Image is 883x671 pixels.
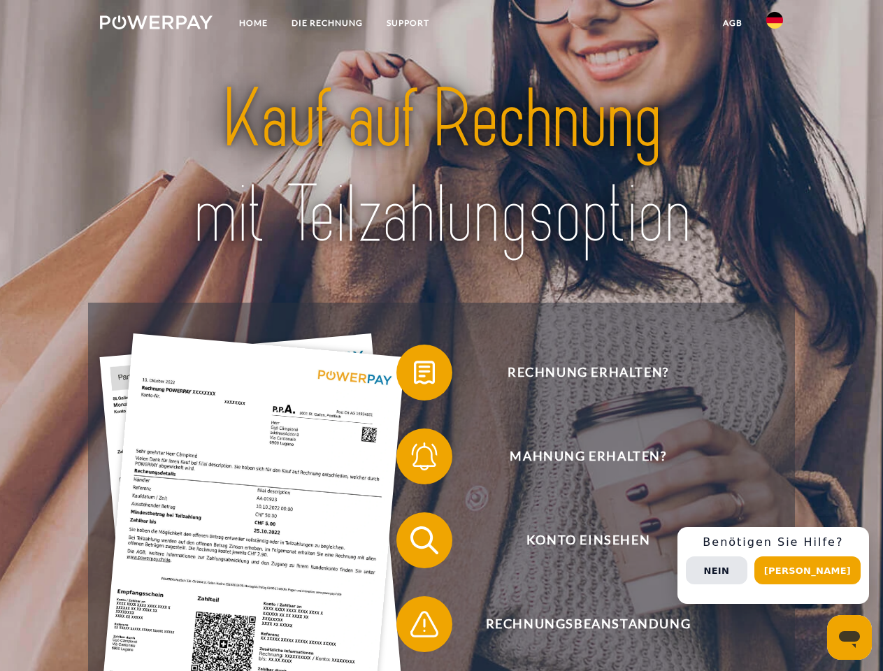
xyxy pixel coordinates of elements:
h3: Benötigen Sie Hilfe? [686,535,861,549]
a: agb [711,10,754,36]
img: logo-powerpay-white.svg [100,15,213,29]
img: qb_search.svg [407,523,442,558]
img: title-powerpay_de.svg [134,67,749,268]
iframe: Schaltfläche zum Öffnen des Messaging-Fensters [827,615,872,660]
button: Nein [686,556,747,584]
span: Mahnung erhalten? [417,428,759,484]
button: Mahnung erhalten? [396,428,760,484]
span: Konto einsehen [417,512,759,568]
img: qb_bill.svg [407,355,442,390]
span: Rechnung erhalten? [417,345,759,401]
span: Rechnungsbeanstandung [417,596,759,652]
a: DIE RECHNUNG [280,10,375,36]
button: Konto einsehen [396,512,760,568]
button: [PERSON_NAME] [754,556,861,584]
img: qb_warning.svg [407,607,442,642]
button: Rechnungsbeanstandung [396,596,760,652]
img: qb_bell.svg [407,439,442,474]
a: Home [227,10,280,36]
div: Schnellhilfe [677,527,869,604]
img: de [766,12,783,29]
a: SUPPORT [375,10,441,36]
button: Rechnung erhalten? [396,345,760,401]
